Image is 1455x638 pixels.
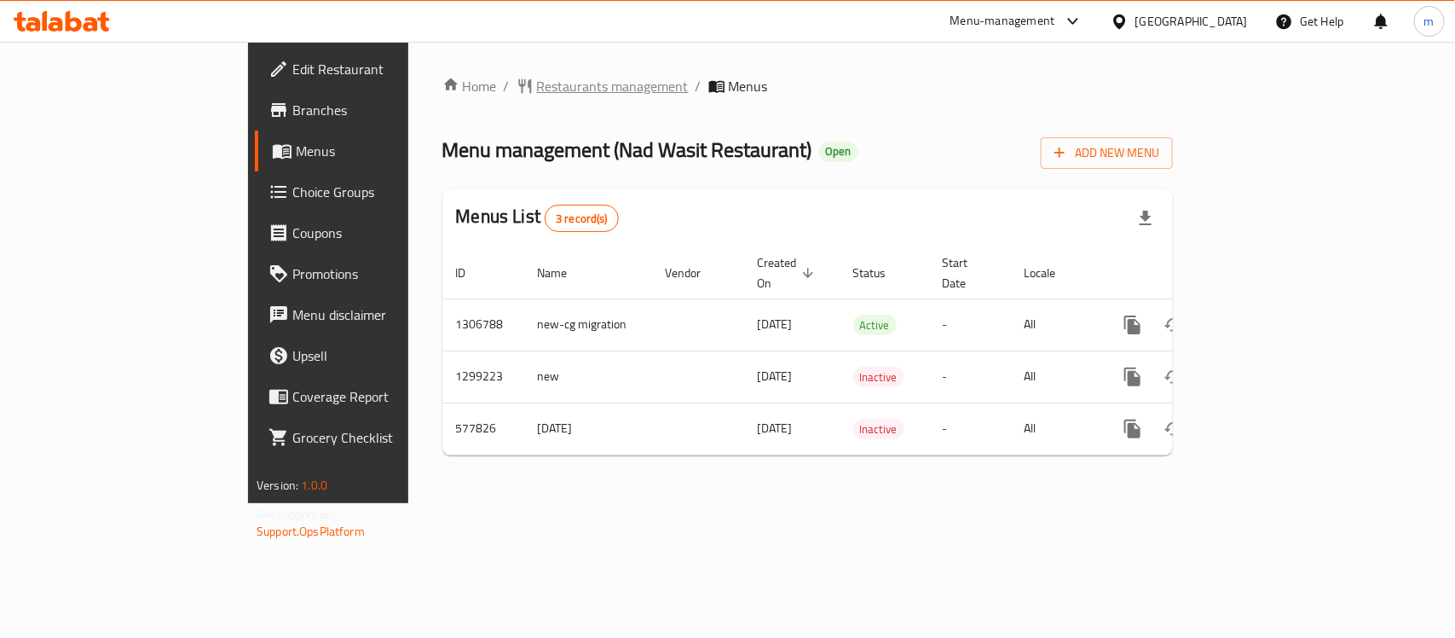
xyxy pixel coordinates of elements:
span: ID [456,263,488,283]
nav: breadcrumb [442,76,1173,96]
span: 1.0.0 [301,474,327,496]
div: Total records count [545,205,619,232]
td: All [1011,351,1099,403]
button: more [1112,409,1153,449]
a: Choice Groups [255,171,491,212]
div: Open [819,142,858,162]
span: m [1424,12,1435,31]
span: Name [538,263,590,283]
td: new-cg migration [524,299,652,351]
span: [DATE] [758,417,793,439]
span: Restaurants management [537,76,689,96]
div: [GEOGRAPHIC_DATA] [1135,12,1248,31]
span: Locale [1025,263,1078,283]
a: Upsell [255,335,491,376]
td: - [929,299,1011,351]
button: Change Status [1153,357,1194,397]
td: - [929,351,1011,403]
button: more [1112,304,1153,345]
span: Menus [729,76,768,96]
span: Open [819,144,858,159]
span: Edit Restaurant [292,59,477,79]
div: Menu-management [950,11,1055,32]
span: Inactive [853,420,904,439]
span: Promotions [292,264,477,284]
th: Actions [1099,247,1290,299]
li: / [504,76,510,96]
li: / [696,76,702,96]
table: enhanced table [442,247,1290,455]
span: Status [853,263,909,283]
span: Add New Menu [1054,142,1159,164]
a: Branches [255,90,491,130]
div: Export file [1125,198,1166,239]
button: Change Status [1153,409,1194,449]
span: Get support on: [257,503,335,525]
td: - [929,403,1011,455]
span: Version: [257,474,298,496]
a: Restaurants management [517,76,689,96]
a: Menu disclaimer [255,294,491,335]
td: All [1011,299,1099,351]
a: Coverage Report [255,376,491,417]
span: Start Date [943,252,990,293]
h2: Menus List [456,204,619,232]
a: Menus [255,130,491,171]
span: Coupons [292,223,477,243]
a: Support.OpsPlatform [257,520,365,542]
td: new [524,351,652,403]
span: Vendor [666,263,724,283]
span: Grocery Checklist [292,427,477,448]
a: Coupons [255,212,491,253]
span: Menus [296,141,477,161]
span: Upsell [292,345,477,366]
span: Branches [292,100,477,120]
span: [DATE] [758,365,793,387]
td: [DATE] [524,403,652,455]
span: [DATE] [758,313,793,335]
a: Grocery Checklist [255,417,491,458]
button: Change Status [1153,304,1194,345]
span: Active [853,316,897,335]
span: Coverage Report [292,386,477,407]
span: 3 record(s) [546,211,618,227]
span: Choice Groups [292,182,477,202]
button: more [1112,357,1153,397]
a: Edit Restaurant [255,49,491,90]
span: Menu management ( Nad Wasit Restaurant ) [442,130,812,169]
button: Add New Menu [1041,137,1173,169]
span: Menu disclaimer [292,304,477,325]
span: Inactive [853,368,904,387]
a: Promotions [255,253,491,294]
td: All [1011,403,1099,455]
span: Created On [758,252,819,293]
